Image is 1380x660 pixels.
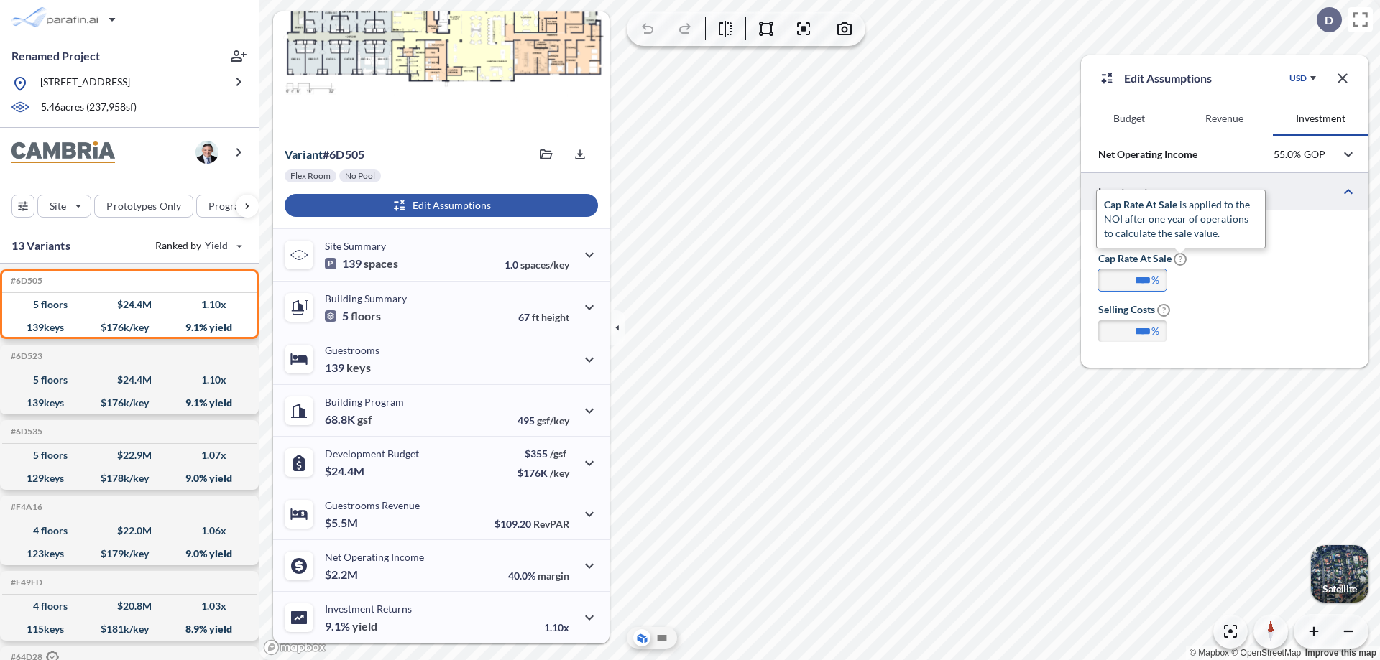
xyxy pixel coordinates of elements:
p: 495 [517,414,569,427]
label: Cap Rate at Sale [1098,251,1187,266]
span: margin [538,570,569,582]
button: Revenue [1177,101,1272,136]
img: BrandImage [11,141,115,164]
p: Flex Room [290,170,331,182]
span: Variant [285,147,323,161]
p: Net Operating Income [1098,147,1197,162]
span: spaces/key [520,259,569,271]
span: spaces [364,256,398,271]
button: Site [37,195,91,218]
p: Renamed Project [11,48,100,64]
span: ft [532,311,539,323]
p: 9.1% [325,619,377,633]
p: 1.0 [505,259,569,271]
span: RevPAR [533,518,569,530]
p: Prototypes Only [106,199,181,213]
button: Program [196,195,274,218]
button: Aerial View [633,629,650,646]
h5: Click to copy the code [8,502,42,512]
p: [STREET_ADDRESS] [40,75,130,93]
p: 5 [325,309,381,323]
h5: Click to copy the code [8,276,42,286]
button: Switcher ImageSatellite [1311,545,1368,603]
span: /key [550,467,569,479]
p: Guestrooms [325,344,379,356]
p: Program [208,199,249,213]
p: Building Program [325,396,404,408]
p: 139 [325,361,371,375]
p: 67 [518,311,569,323]
div: USD [1289,73,1307,84]
p: $109.20 [494,518,569,530]
p: $2.2M [325,567,360,582]
img: Switcher Image [1311,545,1368,603]
span: ? [1157,304,1170,317]
p: Net Operating Income [325,551,424,563]
p: Investment Returns [325,603,412,615]
p: Development Budget [325,447,419,460]
span: gsf/key [537,414,569,427]
p: Guestrooms Revenue [325,499,420,511]
label: Selling Costs [1098,302,1170,317]
p: Satellite [1322,583,1357,595]
button: Prototypes Only [94,195,193,218]
p: # 6d505 [285,147,364,162]
span: Yield [205,238,229,253]
p: 40.0% [508,570,569,582]
p: 13 Variants [11,237,70,254]
span: ? [1174,253,1187,266]
p: 55.0% GOP [1274,148,1325,161]
p: $5.5M [325,516,360,530]
p: Building Summary [325,292,407,305]
p: No Pool [345,170,375,182]
p: D [1325,14,1333,27]
span: yield [352,619,377,633]
label: % [1151,324,1159,338]
span: /gsf [550,447,566,460]
span: floors [351,309,381,323]
h5: Click to copy the code [8,351,42,361]
p: 139 [325,256,398,271]
p: $24.4M [325,464,367,478]
p: Site Summary [325,240,386,252]
button: Investment [1273,101,1368,136]
a: Mapbox [1190,648,1229,658]
button: Budget [1081,101,1177,136]
label: % [1151,273,1159,287]
span: gsf [357,412,372,427]
button: Site Plan [653,629,671,646]
p: $176K [517,467,569,479]
span: height [541,311,569,323]
img: user logo [195,141,218,164]
h3: Investment [1098,222,1351,236]
h5: Click to copy the code [8,577,42,587]
a: OpenStreetMap [1231,648,1301,658]
span: keys [346,361,371,375]
p: $355 [517,447,569,460]
a: Improve this map [1305,648,1376,658]
h5: Click to copy the code [8,427,42,437]
button: Ranked by Yield [144,234,252,257]
p: Edit Assumptions [1124,70,1212,87]
button: Edit Assumptions [285,194,598,217]
p: 5.46 acres ( 237,958 sf) [41,100,137,116]
p: 1.10x [544,621,569,633]
p: Site [50,199,66,213]
a: Mapbox homepage [263,639,326,656]
p: 68.8K [325,412,372,427]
